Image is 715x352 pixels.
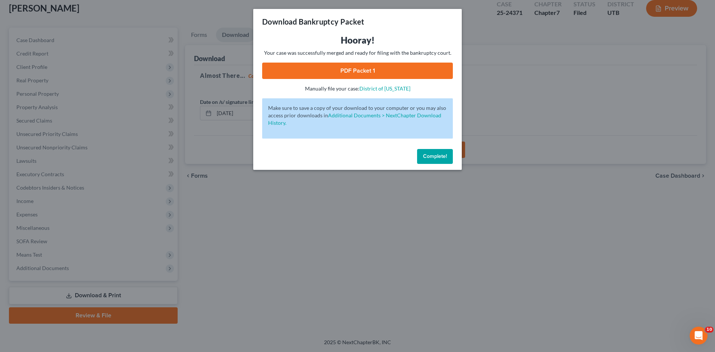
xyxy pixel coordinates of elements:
[262,63,453,79] a: PDF Packet 1
[262,85,453,92] p: Manually file your case:
[268,112,441,126] a: Additional Documents > NextChapter Download History.
[417,149,453,164] button: Complete!
[359,85,410,92] a: District of [US_STATE]
[690,327,708,345] iframe: Intercom live chat
[423,153,447,159] span: Complete!
[262,16,364,27] h3: Download Bankruptcy Packet
[705,327,714,333] span: 10
[262,49,453,57] p: Your case was successfully merged and ready for filing with the bankruptcy court.
[268,104,447,127] p: Make sure to save a copy of your download to your computer or you may also access prior downloads in
[262,34,453,46] h3: Hooray!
